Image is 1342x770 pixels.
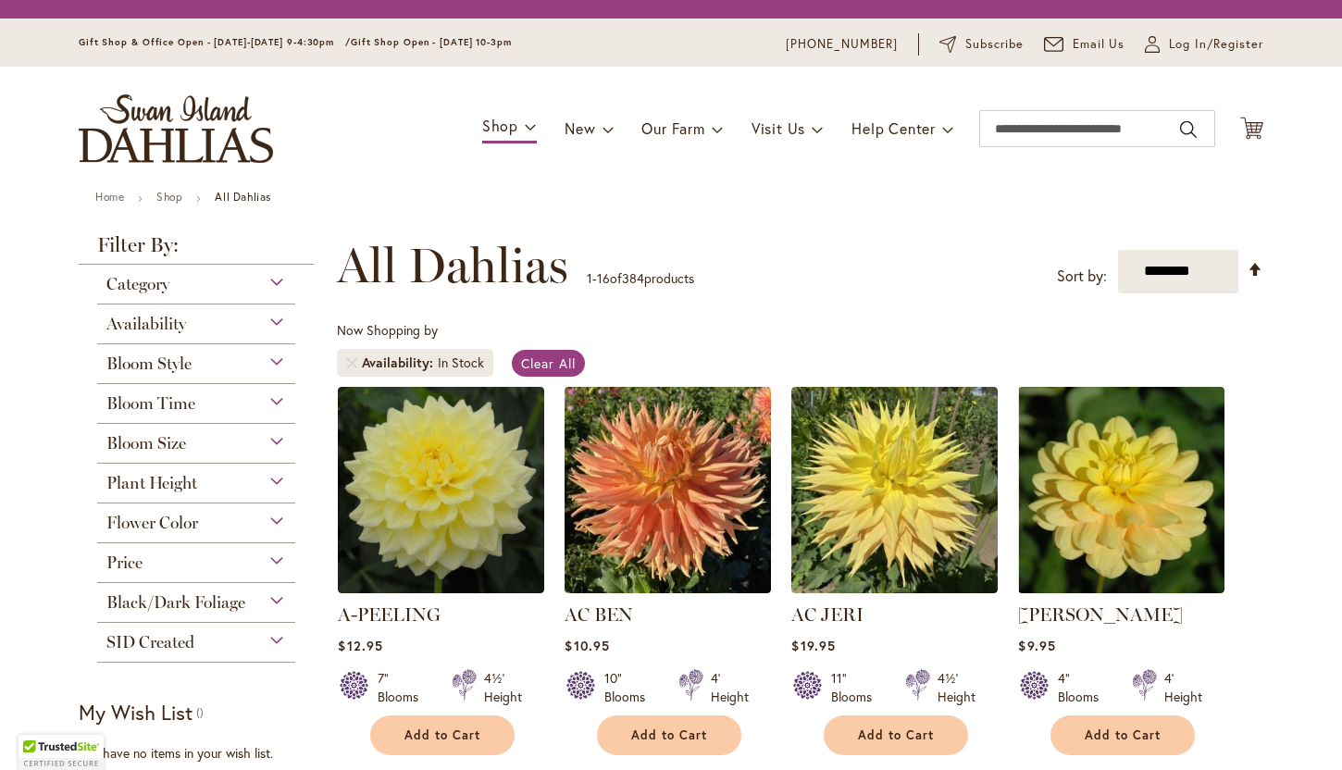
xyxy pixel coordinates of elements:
[337,238,568,293] span: All Dahlias
[95,190,124,204] a: Home
[597,269,610,287] span: 16
[106,632,194,652] span: SID Created
[338,637,382,654] span: $12.95
[939,35,1024,54] a: Subscribe
[1164,669,1202,706] div: 4' Height
[831,669,883,706] div: 11" Blooms
[337,321,438,339] span: Now Shopping by
[362,354,438,372] span: Availability
[106,553,143,573] span: Price
[106,513,198,533] span: Flower Color
[482,116,518,135] span: Shop
[370,715,515,755] button: Add to Cart
[338,579,544,597] a: A-Peeling
[631,727,707,743] span: Add to Cart
[79,699,193,726] strong: My Wish List
[786,35,898,54] a: [PHONE_NUMBER]
[824,715,968,755] button: Add to Cart
[484,669,522,706] div: 4½' Height
[565,579,771,597] a: AC BEN
[1057,259,1107,293] label: Sort by:
[858,727,934,743] span: Add to Cart
[851,118,936,138] span: Help Center
[106,592,245,613] span: Black/Dark Foliage
[106,433,186,453] span: Bloom Size
[351,36,512,48] span: Gift Shop Open - [DATE] 10-3pm
[79,94,273,163] a: store logo
[1085,727,1161,743] span: Add to Cart
[1169,35,1263,54] span: Log In/Register
[791,603,864,626] a: AC JERI
[1073,35,1125,54] span: Email Us
[565,387,771,593] img: AC BEN
[938,669,975,706] div: 4½' Height
[711,669,749,706] div: 4' Height
[1050,715,1195,755] button: Add to Cart
[106,274,169,294] span: Category
[404,727,480,743] span: Add to Cart
[106,314,186,334] span: Availability
[215,190,271,204] strong: All Dahlias
[19,735,104,770] div: TrustedSite Certified
[79,36,351,48] span: Gift Shop & Office Open - [DATE]-[DATE] 9-4:30pm /
[338,603,441,626] a: A-PEELING
[597,715,741,755] button: Add to Cart
[346,357,357,368] a: Remove Availability In Stock
[1018,579,1224,597] a: AHOY MATEY
[565,603,633,626] a: AC BEN
[378,669,429,706] div: 7" Blooms
[79,744,326,763] div: You have no items in your wish list.
[791,637,835,654] span: $19.95
[438,354,484,372] div: In Stock
[791,579,998,597] a: AC Jeri
[565,118,595,138] span: New
[1044,35,1125,54] a: Email Us
[622,269,644,287] span: 384
[604,669,656,706] div: 10" Blooms
[587,264,694,293] p: - of products
[565,637,609,654] span: $10.95
[1018,387,1224,593] img: AHOY MATEY
[79,235,314,265] strong: Filter By:
[106,354,192,374] span: Bloom Style
[1018,603,1183,626] a: [PERSON_NAME]
[521,354,576,372] span: Clear All
[587,269,592,287] span: 1
[965,35,1024,54] span: Subscribe
[1058,669,1110,706] div: 4" Blooms
[1180,115,1197,144] button: Search
[512,350,585,377] a: Clear All
[1018,637,1055,654] span: $9.95
[752,118,805,138] span: Visit Us
[106,473,197,493] span: Plant Height
[338,387,544,593] img: A-Peeling
[106,393,195,414] span: Bloom Time
[791,387,998,593] img: AC Jeri
[1145,35,1263,54] a: Log In/Register
[641,118,704,138] span: Our Farm
[156,190,182,204] a: Shop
